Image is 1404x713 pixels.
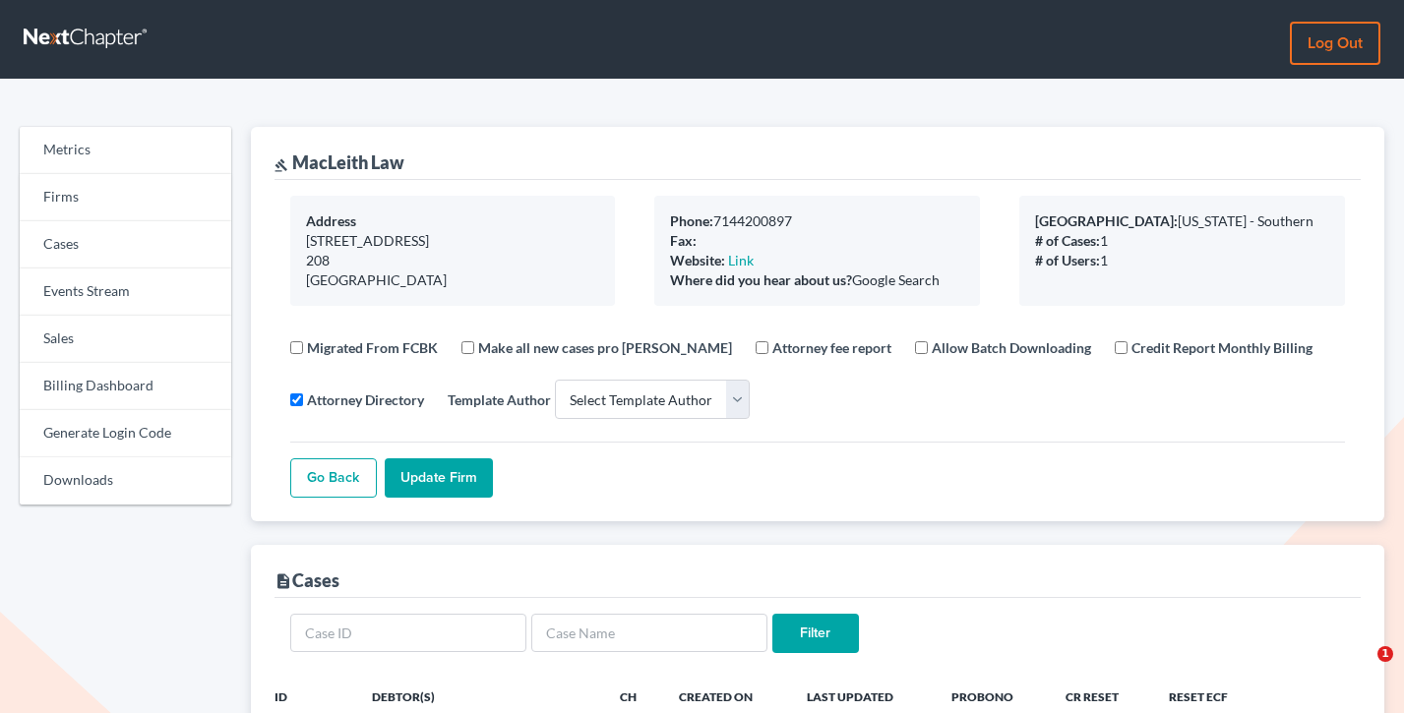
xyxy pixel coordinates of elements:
label: Credit Report Monthly Billing [1131,337,1312,358]
label: Template Author [448,389,551,410]
label: Attorney fee report [772,337,891,358]
b: Where did you hear about us? [670,271,852,288]
div: 208 [306,251,600,270]
a: Events Stream [20,268,231,316]
div: 7144200897 [670,211,964,231]
a: Billing Dashboard [20,363,231,410]
div: 1 [1035,251,1329,270]
i: description [275,572,292,590]
span: 1 [1377,646,1393,662]
a: Downloads [20,457,231,505]
div: MacLeith Law [275,150,404,174]
input: Update Firm [385,458,493,498]
div: [STREET_ADDRESS] [306,231,600,251]
input: Case ID [290,614,526,653]
b: Fax: [670,232,697,249]
iframe: Intercom live chat [1337,646,1384,693]
a: Link [728,252,754,268]
label: Migrated From FCBK [307,337,438,358]
input: Case Name [531,614,767,653]
a: Log out [1290,22,1380,65]
div: Cases [275,568,339,592]
b: Website: [670,252,725,268]
b: Address [306,212,356,229]
div: 1 [1035,231,1329,251]
i: gavel [275,158,288,172]
b: [GEOGRAPHIC_DATA]: [1035,212,1178,229]
b: Phone: [670,212,713,229]
b: # of Users: [1035,252,1100,268]
a: Sales [20,316,231,363]
b: # of Cases: [1035,232,1100,249]
label: Allow Batch Downloading [932,337,1091,358]
div: [GEOGRAPHIC_DATA] [306,270,600,290]
a: Go Back [290,458,377,498]
div: [US_STATE] - Southern [1035,211,1329,231]
input: Filter [772,614,859,653]
div: Google Search [670,270,964,290]
label: Attorney Directory [307,389,424,410]
label: Make all new cases pro [PERSON_NAME] [478,337,732,358]
a: Cases [20,221,231,268]
a: Metrics [20,127,231,174]
a: Generate Login Code [20,410,231,457]
a: Firms [20,174,231,221]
